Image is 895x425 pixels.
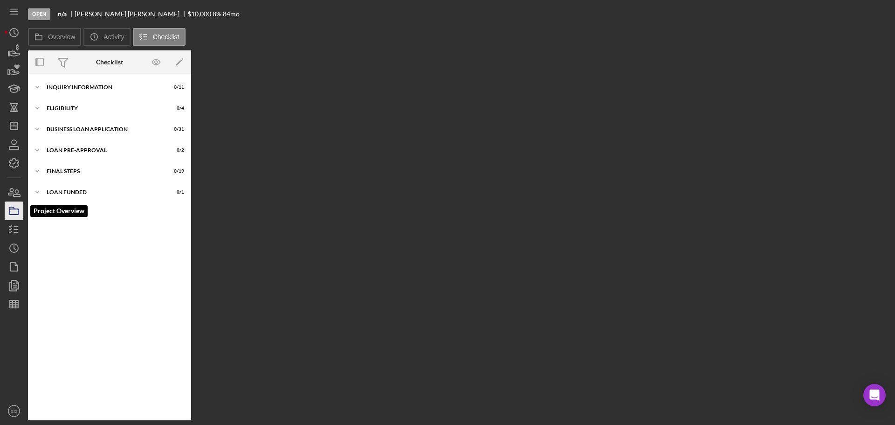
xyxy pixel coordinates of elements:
[167,105,184,111] div: 0 / 4
[153,33,179,41] label: Checklist
[47,168,161,174] div: FINAL STEPS
[5,402,23,420] button: SO
[167,126,184,132] div: 0 / 31
[28,8,50,20] div: Open
[103,33,124,41] label: Activity
[47,147,161,153] div: LOAN PRE-APPROVAL
[75,10,187,18] div: [PERSON_NAME] [PERSON_NAME]
[223,10,240,18] div: 84 mo
[187,10,211,18] span: $10,000
[863,384,886,406] div: Open Intercom Messenger
[47,126,161,132] div: BUSINESS LOAN APPLICATION
[167,84,184,90] div: 0 / 11
[47,189,161,195] div: LOAN FUNDED
[83,28,130,46] button: Activity
[11,409,17,414] text: SO
[213,10,221,18] div: 8 %
[28,28,81,46] button: Overview
[167,189,184,195] div: 0 / 1
[47,105,161,111] div: ELIGIBILITY
[58,10,67,18] b: n/a
[167,168,184,174] div: 0 / 19
[133,28,186,46] button: Checklist
[96,58,123,66] div: Checklist
[48,33,75,41] label: Overview
[47,84,161,90] div: INQUIRY INFORMATION
[167,147,184,153] div: 0 / 2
